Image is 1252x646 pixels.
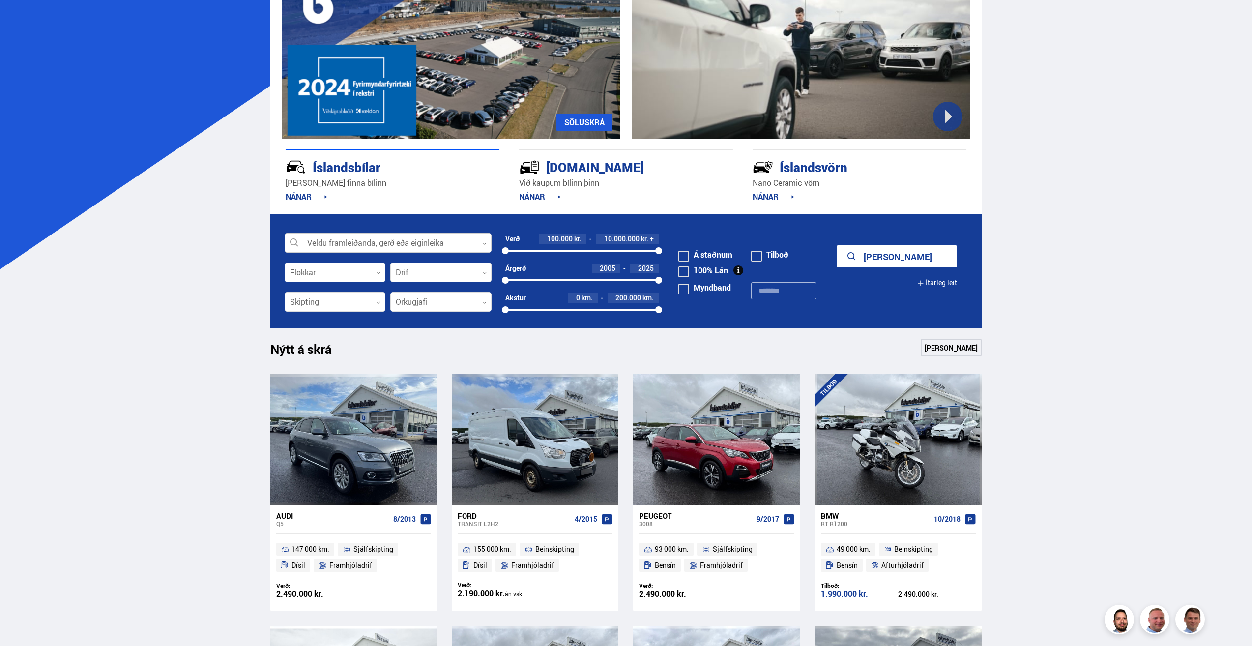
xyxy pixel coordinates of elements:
div: Tilboð: [821,582,899,589]
a: NÁNAR [286,191,327,202]
label: Tilboð [751,251,788,259]
a: Audi Q5 8/2013 147 000 km. Sjálfskipting Dísil Framhjóladrif Verð: 2.490.000 kr. [270,505,437,611]
button: Open LiveChat chat widget [8,4,37,33]
span: Bensín [837,559,858,571]
span: Sjálfskipting [353,543,393,555]
div: Audi [276,511,389,520]
div: Verð: [458,581,535,588]
span: kr. [574,235,582,243]
span: kr. [641,235,648,243]
span: 2025 [638,264,654,273]
span: 4/2015 [575,515,597,523]
a: SÖLUSKRÁ [556,114,612,131]
a: NÁNAR [753,191,794,202]
div: Ford [458,511,571,520]
span: 200.000 [615,293,641,302]
span: Dísil [291,559,305,571]
img: siFngHWaQ9KaOqBr.png [1141,606,1171,636]
img: tr5P-W3DuiFaO7aO.svg [519,157,540,177]
span: 10/2018 [934,515,961,523]
span: 93 000 km. [655,543,689,555]
div: Transit L2H2 [458,520,571,527]
div: 2.190.000 kr. [458,589,535,598]
div: BMW [821,511,930,520]
label: 100% Lán [678,266,728,274]
img: FbJEzSuNWCJXmdc-.webp [1177,606,1206,636]
p: [PERSON_NAME] finna bílinn [286,177,499,189]
span: Framhjóladrif [700,559,743,571]
div: 2.490.000 kr. [639,590,717,598]
div: Verð [505,235,520,243]
p: Við kaupum bílinn þinn [519,177,733,189]
a: BMW RT R1200 10/2018 49 000 km. Beinskipting Bensín Afturhjóladrif Tilboð: 1.990.000 kr. 2.490.00... [815,505,982,611]
img: nhp88E3Fdnt1Opn2.png [1106,606,1136,636]
div: Íslandsbílar [286,158,465,175]
div: Íslandsvörn [753,158,932,175]
div: Akstur [505,294,526,302]
div: Peugeot [639,511,752,520]
label: Myndband [678,284,731,292]
label: Á staðnum [678,251,732,259]
span: 10.000.000 [604,234,640,243]
div: 1.990.000 kr. [821,590,899,598]
span: + [650,235,654,243]
span: 49 000 km. [837,543,871,555]
span: 0 [576,293,580,302]
div: Verð: [276,582,354,589]
span: 100.000 [547,234,573,243]
a: Peugeot 3008 9/2017 93 000 km. Sjálfskipting Bensín Framhjóladrif Verð: 2.490.000 kr. [633,505,800,611]
a: Ford Transit L2H2 4/2015 155 000 km. Beinskipting Dísil Framhjóladrif Verð: 2.190.000 kr.án vsk. [452,505,618,611]
span: Sjálfskipting [713,543,753,555]
span: Afturhjóladrif [881,559,924,571]
span: án vsk. [505,590,524,598]
a: [PERSON_NAME] [921,339,982,356]
span: 2005 [600,264,615,273]
img: JRvxyua_JYH6wB4c.svg [286,157,306,177]
span: km. [582,294,593,302]
button: Ítarleg leit [917,272,957,294]
span: Framhjóladrif [511,559,554,571]
span: 8/2013 [393,515,416,523]
span: 155 000 km. [473,543,511,555]
span: Beinskipting [535,543,574,555]
span: Bensín [655,559,676,571]
span: Beinskipting [894,543,933,555]
div: [DOMAIN_NAME] [519,158,698,175]
span: 147 000 km. [291,543,329,555]
div: Árgerð [505,264,526,272]
div: RT R1200 [821,520,930,527]
span: km. [642,294,654,302]
div: Verð: [639,582,717,589]
h1: Nýtt á skrá [270,342,349,362]
button: [PERSON_NAME] [837,245,957,267]
span: 9/2017 [757,515,779,523]
p: Nano Ceramic vörn [753,177,966,189]
span: Framhjóladrif [329,559,372,571]
div: Q5 [276,520,389,527]
div: 2.490.000 kr. [898,591,976,598]
div: 3008 [639,520,752,527]
span: Dísil [473,559,487,571]
div: 2.490.000 kr. [276,590,354,598]
a: NÁNAR [519,191,561,202]
img: -Svtn6bYgwAsiwNX.svg [753,157,773,177]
